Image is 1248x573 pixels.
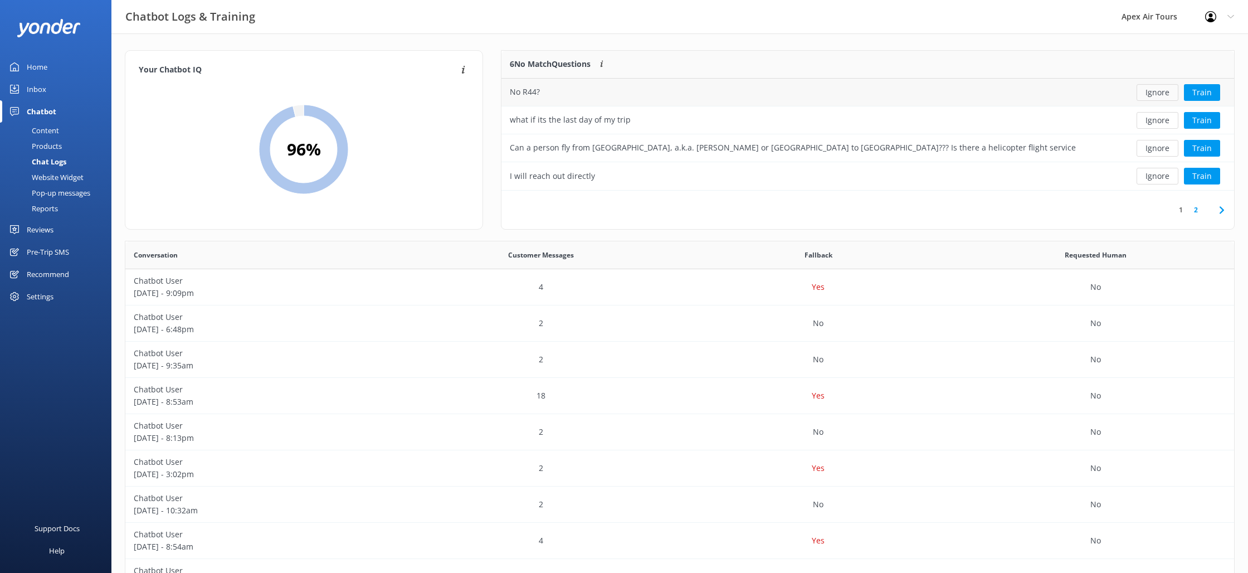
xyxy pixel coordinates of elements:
div: Content [7,123,59,138]
p: No [813,498,823,511]
p: No [1090,426,1101,438]
a: Pop-up messages [7,185,111,201]
span: Customer Messages [508,250,574,260]
div: Help [49,540,65,562]
span: Requested Human [1065,250,1127,260]
p: Chatbot User [134,528,394,541]
p: [DATE] - 6:48pm [134,323,394,336]
a: 1 [1173,205,1188,215]
div: Website Widget [7,169,84,185]
button: Train [1184,84,1220,101]
a: Reports [7,201,111,216]
h3: Chatbot Logs & Training [125,8,255,26]
span: Conversation [134,250,178,260]
p: Chatbot User [134,456,394,468]
p: Yes [812,462,825,474]
p: No [813,353,823,366]
div: row [125,450,1234,487]
div: I will reach out directly [510,170,595,182]
p: 6 No Match Questions [510,58,591,70]
a: Content [7,123,111,138]
p: 2 [539,498,543,511]
p: [DATE] - 9:09pm [134,287,394,299]
p: No [1090,281,1101,293]
div: Reports [7,201,58,216]
div: No R44? [510,86,540,98]
p: Chatbot User [134,383,394,396]
p: No [1090,462,1101,474]
p: Yes [812,535,825,547]
div: row [125,269,1234,305]
div: row [125,342,1234,378]
p: [DATE] - 8:53am [134,396,394,408]
div: row [501,106,1234,134]
button: Ignore [1137,140,1178,157]
p: [DATE] - 3:02pm [134,468,394,480]
a: Chat Logs [7,154,111,169]
h2: 96 % [287,136,321,163]
p: Chatbot User [134,275,394,287]
p: [DATE] - 8:54am [134,541,394,553]
div: row [125,305,1234,342]
a: Website Widget [7,169,111,185]
p: No [1090,498,1101,511]
button: Train [1184,168,1220,184]
button: Ignore [1137,168,1178,184]
div: Chatbot [27,100,56,123]
a: 2 [1188,205,1203,215]
div: what if its the last day of my trip [510,114,631,126]
div: row [125,414,1234,450]
p: No [1090,390,1101,402]
p: Yes [812,281,825,293]
div: row [501,79,1234,106]
div: row [501,162,1234,190]
p: 2 [539,353,543,366]
div: Can a person fly from [GEOGRAPHIC_DATA], a.k.a. [PERSON_NAME] or [GEOGRAPHIC_DATA] to [GEOGRAPHIC... [510,142,1077,154]
p: 2 [539,462,543,474]
div: Settings [27,285,53,308]
p: 18 [537,390,545,402]
button: Train [1184,140,1220,157]
div: row [125,523,1234,559]
p: Yes [812,390,825,402]
div: Inbox [27,78,46,100]
div: Pop-up messages [7,185,90,201]
div: row [501,134,1234,162]
div: grid [501,79,1234,190]
button: Ignore [1137,84,1178,101]
p: 4 [539,535,543,547]
div: row [125,487,1234,523]
p: 4 [539,281,543,293]
p: 2 [539,317,543,329]
p: No [813,317,823,329]
p: Chatbot User [134,311,394,323]
p: 2 [539,426,543,438]
p: Chatbot User [134,347,394,360]
button: Train [1184,112,1220,129]
div: Support Docs [35,517,80,540]
span: Fallback [805,250,832,260]
h4: Your Chatbot IQ [139,64,458,76]
p: Chatbot User [134,492,394,504]
p: [DATE] - 9:35am [134,360,394,372]
p: [DATE] - 10:32am [134,504,394,517]
p: No [1090,535,1101,547]
div: Reviews [27,218,53,241]
div: Recommend [27,263,69,285]
p: No [1090,353,1101,366]
div: Pre-Trip SMS [27,241,69,263]
p: [DATE] - 8:13pm [134,432,394,444]
p: No [1090,317,1101,329]
div: row [125,378,1234,414]
p: Chatbot User [134,420,394,432]
div: Home [27,56,47,78]
button: Ignore [1137,112,1178,129]
div: Products [7,138,62,154]
img: yonder-white-logo.png [17,19,81,37]
a: Products [7,138,111,154]
div: Chat Logs [7,154,66,169]
p: No [813,426,823,438]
